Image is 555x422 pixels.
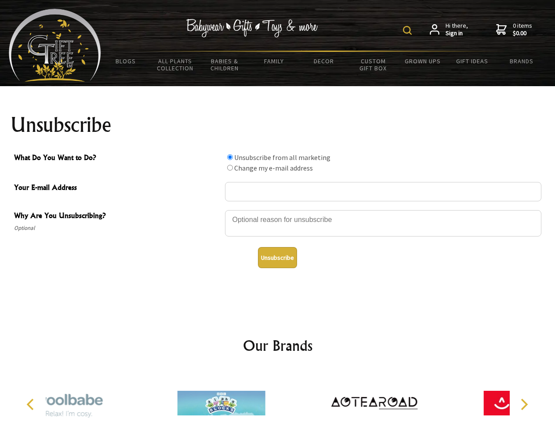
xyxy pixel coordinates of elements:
span: Hi there, [446,22,468,37]
strong: Sign in [446,29,468,37]
span: Why Are You Unsubscribing? [14,210,221,223]
a: Babies & Children [200,52,250,77]
a: Brands [497,52,547,70]
a: 0 items$0.00 [496,22,532,37]
img: product search [403,26,412,35]
input: What Do You Want to Do? [227,154,233,160]
a: Custom Gift Box [348,52,398,77]
button: Previous [22,395,41,414]
span: Optional [14,223,221,233]
a: Gift Ideas [447,52,497,70]
label: Change my e-mail address [234,164,313,172]
strong: $0.00 [513,29,532,37]
textarea: Why Are You Unsubscribing? [225,210,541,236]
a: BLOGS [101,52,151,70]
a: Decor [299,52,348,70]
input: What Do You Want to Do? [227,165,233,171]
span: Your E-mail Address [14,182,221,195]
button: Unsubscribe [258,247,297,268]
img: Babywear - Gifts - Toys & more [186,19,318,37]
a: Grown Ups [398,52,447,70]
a: Family [250,52,299,70]
a: Hi there,Sign in [430,22,468,37]
h2: Our Brands [18,335,538,356]
h1: Unsubscribe [11,114,545,135]
input: Your E-mail Address [225,182,541,201]
label: Unsubscribe from all marketing [234,153,330,162]
a: All Plants Collection [151,52,200,77]
span: What Do You Want to Do? [14,152,221,165]
span: 0 items [513,22,532,37]
button: Next [514,395,533,414]
img: Babyware - Gifts - Toys and more... [9,9,101,82]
